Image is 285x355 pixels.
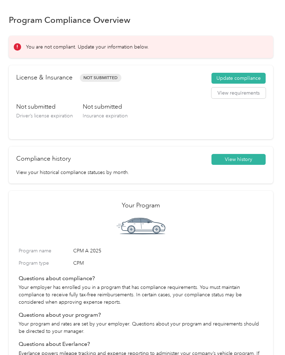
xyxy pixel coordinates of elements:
p: Your program and rates are set by your employer. Questions about your program and requirements sh... [19,320,263,335]
span: CPM [73,259,263,267]
h4: Questions about your program? [19,311,263,319]
h2: Compliance history [16,154,71,163]
h4: Questions about compliance? [19,274,263,283]
p: View your historical compliance statuses by month. [16,169,266,176]
p: You are not compliant. Update your information below. [26,43,149,51]
span: Not Submitted [80,74,121,82]
span: Insurance expiration [83,113,128,119]
label: Program type [19,259,71,267]
label: Program name [19,247,71,254]
p: Your employer has enrolled you in a program that has compliance requirements. You must maintain c... [19,284,263,306]
h1: Program Compliance Overview [9,16,131,24]
span: CPM A 2025 [73,247,263,254]
h4: Questions about Everlance? [19,340,263,348]
span: Driver’s license expiration [16,113,73,119]
h3: Not submitted [83,102,128,111]
button: View requirements [211,88,266,99]
h2: License & Insurance [16,73,72,82]
button: View history [211,154,266,165]
iframe: Everlance-gr Chat Button Frame [246,316,285,355]
h3: Not submitted [16,102,73,111]
h2: Your Program [19,201,263,210]
button: Update compliance [211,73,266,84]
